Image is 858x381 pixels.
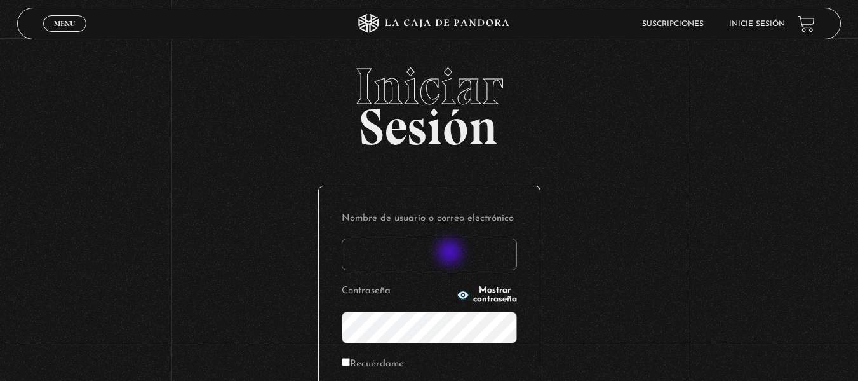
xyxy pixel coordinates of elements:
h2: Sesión [17,61,841,142]
span: Mostrar contraseña [473,286,517,304]
label: Contraseña [342,282,453,301]
span: Cerrar [50,31,79,39]
input: Recuérdame [342,358,350,366]
label: Recuérdame [342,355,404,375]
a: Inicie sesión [729,20,785,28]
span: Menu [54,20,75,27]
button: Mostrar contraseña [457,286,517,304]
a: View your shopping cart [798,15,815,32]
a: Suscripciones [642,20,704,28]
span: Iniciar [17,61,841,112]
label: Nombre de usuario o correo electrónico [342,209,517,229]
